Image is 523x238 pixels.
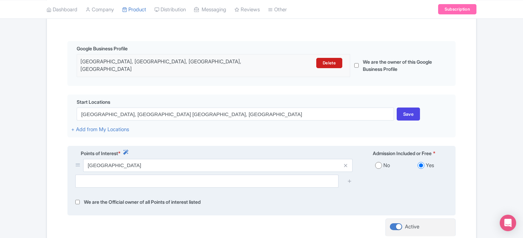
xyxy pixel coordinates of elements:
[80,58,280,73] div: [GEOGRAPHIC_DATA], [GEOGRAPHIC_DATA], [GEOGRAPHIC_DATA], [GEOGRAPHIC_DATA]
[397,108,420,121] div: Save
[500,215,516,231] div: Open Intercom Messenger
[77,45,128,52] span: Google Business Profile
[81,150,118,157] span: Points of Interest
[383,162,390,170] label: No
[84,198,201,206] label: We are the Official owner of all Points of interest listed
[77,98,110,105] span: Start Locations
[316,58,342,68] a: Delete
[373,150,432,157] span: Admission Included or Free
[438,4,476,14] a: Subscription
[363,58,438,73] label: We are the owner of this Google Business Profile
[426,162,434,170] label: Yes
[405,223,419,231] div: Active
[71,126,129,133] a: + Add from My Locations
